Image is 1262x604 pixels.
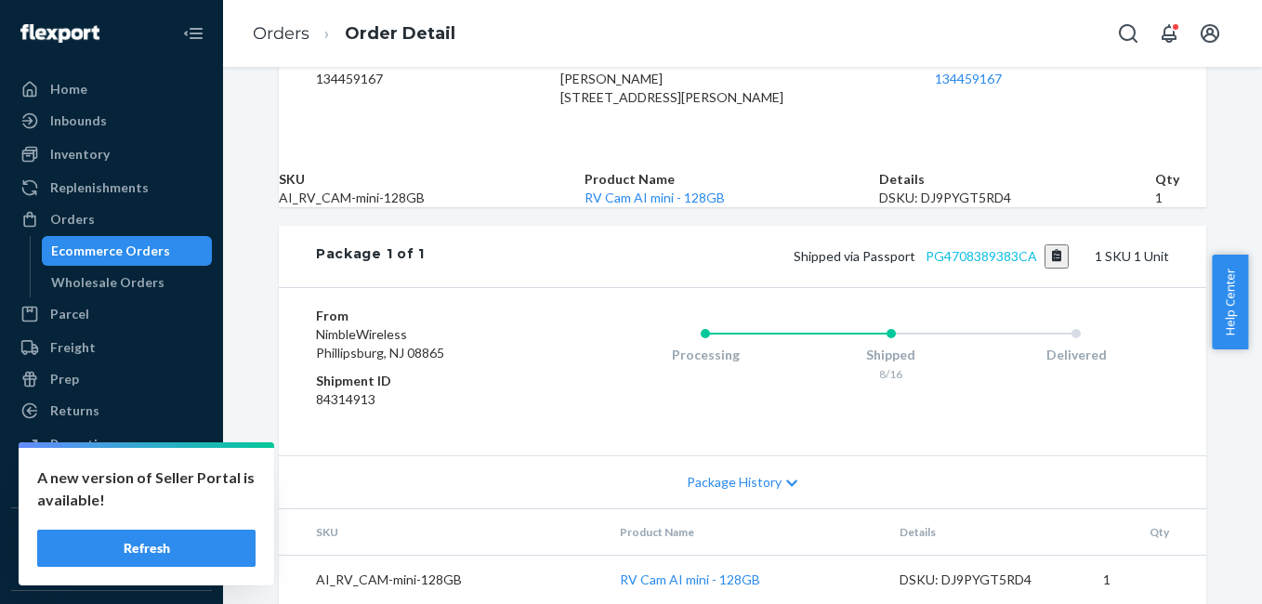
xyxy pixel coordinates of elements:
a: 134459167 [935,71,1002,86]
div: Returns [50,401,99,420]
span: Shipped via Passport [794,248,1070,264]
div: Orders [50,210,95,229]
a: RV Cam AI mini - 128GB [585,190,725,205]
button: Refresh [37,530,256,567]
td: AI_RV_CAM-mini-128GB [279,189,585,207]
th: Qty [1155,170,1206,189]
th: Qty [1088,509,1206,556]
button: Open notifications [1150,15,1188,52]
th: Product Name [605,509,885,556]
a: Add Integration [11,560,212,583]
td: AI_RV_CAM-mini-128GB [279,555,605,604]
th: Product Name [585,170,879,189]
th: SKU [279,509,605,556]
button: Integrations [11,523,212,553]
div: Delivered [983,346,1169,364]
div: 1 SKU 1 Unit [425,244,1169,269]
div: Shipped [798,346,984,364]
button: Close Navigation [175,15,212,52]
div: Replenishments [50,178,149,197]
th: Details [879,170,1156,189]
a: RV Cam AI mini - 128GB [620,571,760,587]
span: NimbleWireless Phillipsburg, NJ 08865 [316,326,444,361]
div: Reporting [50,435,112,453]
th: Details [885,509,1089,556]
a: Inbounds [11,106,212,136]
td: 1 [1155,189,1206,207]
p: A new version of Seller Portal is available! [37,466,256,511]
dt: Shipment ID [316,372,538,390]
dt: From [316,307,538,325]
div: Freight [50,338,96,357]
a: Inventory [11,139,212,169]
a: Wholesale Orders [42,268,213,297]
a: Order Detail [345,23,455,44]
a: Replenishments [11,173,212,203]
a: Orders [253,23,309,44]
ol: breadcrumbs [238,7,470,61]
a: Parcel [11,299,212,329]
div: Home [50,80,87,98]
a: Orders [11,204,212,234]
a: Home [11,74,212,104]
a: Reporting [11,429,212,459]
div: Processing [612,346,798,364]
a: Freight [11,333,212,362]
a: Ecommerce Orders [42,236,213,266]
button: Copy tracking number [1045,244,1070,269]
a: PG4708389383CA [926,248,1037,264]
dd: 84314913 [316,390,538,409]
td: 1 [1088,555,1206,604]
img: Flexport logo [20,24,99,43]
div: 8/16 [798,366,984,382]
div: Inventory [50,145,110,164]
span: [PERSON_NAME] [STREET_ADDRESS][PERSON_NAME] [560,71,783,105]
a: Billing [11,463,212,492]
div: Ecommerce Orders [51,242,170,260]
div: DSKU: DJ9PYGT5RD4 [900,571,1074,589]
div: Package 1 of 1 [316,244,425,269]
a: Returns [11,396,212,426]
button: Help Center [1212,255,1248,349]
a: Prep [11,364,212,394]
div: Wholesale Orders [51,273,164,292]
dd: 134459167 [316,70,531,88]
th: SKU [279,170,585,189]
span: Package History [687,473,782,492]
div: Prep [50,370,79,388]
div: DSKU: DJ9PYGT5RD4 [879,189,1156,207]
div: Parcel [50,305,89,323]
button: Open Search Box [1110,15,1147,52]
div: Inbounds [50,112,107,130]
button: Open account menu [1191,15,1229,52]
